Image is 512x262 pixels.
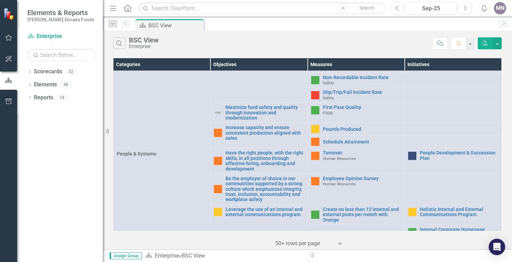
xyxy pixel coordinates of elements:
div: 32 [65,69,76,75]
a: Be the employer of choice in our communities supported by a strong culture which emphasizes integ... [225,176,304,202]
div: Open Intercom Messenger [489,239,505,255]
a: Scorecards [34,68,62,76]
div: BSC View [129,36,159,44]
a: Non-Recordable Incident Rate [323,75,401,80]
a: First Pass Quality [323,105,401,110]
a: Have the right people, with the right skills, in all positions through effective hiring, onboardi... [225,150,304,172]
img: Warning [214,129,222,137]
img: Above Target [408,228,416,236]
a: Maximize food safety and quality through innovation and modernization [225,105,304,121]
span: Search [359,5,374,11]
img: Caution [311,125,319,133]
img: Above Target [311,76,319,84]
a: Schedule Attainment [323,139,401,145]
div: 18 [57,95,68,100]
img: ClearPoint Strategy [3,8,16,20]
a: Leverage the use of an internal and external communications program [225,207,304,217]
a: Increase capacity and ensure consistent production aligned with sales [225,125,304,141]
a: Pounds Produced [323,127,401,132]
button: Search [350,3,384,13]
a: Employee Opinion Survey [323,176,401,181]
input: Search ClearPoint... [139,2,386,14]
img: Warning [214,157,222,165]
img: Not Defined [214,109,222,117]
a: Enterprise [155,252,179,259]
img: Caution [214,208,222,216]
span: Human Resources [323,156,356,161]
a: Slip/Trip/Fall Incident Rate [323,90,401,95]
span: Assign Group [110,252,142,259]
div: 48 [60,82,71,88]
span: Human Resources [323,182,356,186]
img: Above Target [311,106,319,114]
div: » [145,252,302,260]
span: Safety [323,80,334,85]
img: Below Plan [311,91,319,99]
div: BSC View [182,252,205,259]
div: Enterprise [129,44,159,49]
img: Above Target [311,211,319,219]
button: MN [494,2,506,14]
span: Safety [323,96,334,100]
a: People Development & Succession Plan [420,150,498,161]
img: Warning [311,152,319,160]
button: Sep-25 [406,2,457,14]
span: FSQS [323,111,333,115]
img: Warning [311,177,319,185]
a: Enterprise [27,33,96,40]
img: Warning [311,138,319,146]
a: Create no less than 12 internal and external posts per month with Orange [323,207,401,223]
a: Holistic Internal and External Communications Program [420,207,498,217]
small: [PERSON_NAME]-Dorada Foods [27,17,94,22]
div: Sep-25 [408,4,454,13]
a: Internal Corporate Homepage [420,227,498,232]
a: Reports [34,94,53,102]
td: Double-Click to Edit Right Click for Context Menu [210,123,307,148]
div: BSC View [148,21,202,30]
a: Elements [34,81,57,89]
input: Search Below... [27,49,96,61]
span: People & Systems [117,150,207,157]
span: Elements & Reports [27,9,94,17]
img: No Information [408,152,416,160]
a: Turnover [323,150,401,155]
img: Caution [408,208,416,216]
img: Warning [214,185,222,193]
